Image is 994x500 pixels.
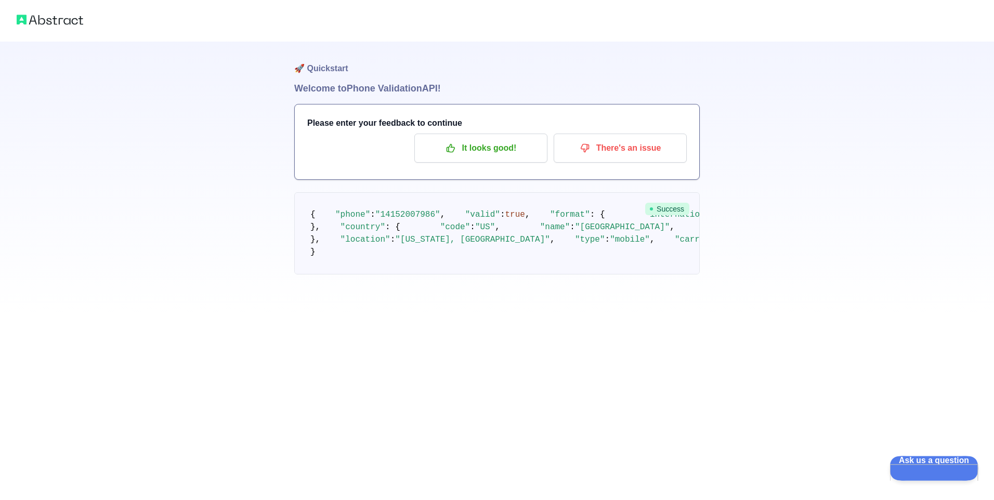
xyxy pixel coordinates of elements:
[675,235,720,244] span: "carrier"
[395,235,550,244] span: "[US_STATE], [GEOGRAPHIC_DATA]"
[440,210,446,219] span: ,
[550,210,590,219] span: "format"
[422,139,540,157] p: It looks good!
[370,210,375,219] span: :
[590,210,605,219] span: : {
[610,235,650,244] span: "mobile"
[475,222,495,232] span: "US"
[17,12,83,27] img: Abstract logo
[540,222,570,232] span: "name"
[307,117,687,129] h3: Please enter your feedback to continue
[645,210,720,219] span: "international"
[310,210,970,257] code: }, }, }
[561,139,679,157] p: There's an issue
[341,222,385,232] span: "country"
[670,222,675,232] span: ,
[575,235,605,244] span: "type"
[390,235,396,244] span: :
[650,235,655,244] span: ,
[525,210,530,219] span: ,
[294,42,700,81] h1: 🚀 Quickstart
[605,235,610,244] span: :
[341,235,390,244] span: "location"
[500,210,505,219] span: :
[310,210,316,219] span: {
[554,134,687,163] button: There's an issue
[470,222,475,232] span: :
[335,210,370,219] span: "phone"
[890,456,978,480] iframe: Help Scout Beacon - Open
[505,210,525,219] span: true
[495,222,500,232] span: ,
[385,222,400,232] span: : {
[575,222,670,232] span: "[GEOGRAPHIC_DATA]"
[570,222,575,232] span: :
[294,81,700,96] h1: Welcome to Phone Validation API!
[645,203,689,215] span: Success
[465,210,500,219] span: "valid"
[440,222,470,232] span: "code"
[414,134,547,163] button: It looks good!
[550,235,555,244] span: ,
[375,210,440,219] span: "14152007986"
